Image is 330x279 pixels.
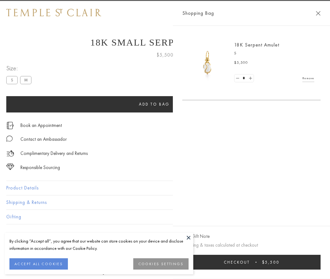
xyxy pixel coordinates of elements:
[133,258,189,270] button: COOKIES SETTINGS
[20,122,62,129] a: Book an Appointment
[189,44,226,82] img: P51836-E11SERPPV
[316,11,321,16] button: Close Shopping Bag
[182,255,321,270] button: Checkout $5,500
[6,122,14,129] img: icon_appointment.svg
[20,135,67,143] div: Contact an Ambassador
[182,241,321,249] p: Shipping & taxes calculated at checkout
[234,41,279,48] a: 18K Serpent Amulet
[234,50,314,57] p: S
[157,51,173,59] span: $5,500
[302,75,314,82] a: Remove
[247,74,253,82] a: Set quantity to 2
[20,150,88,157] p: Complimentary Delivery and Returns
[9,258,68,270] button: ACCEPT ALL COOKIES
[6,96,302,112] button: Add to bag
[234,74,241,82] a: Set quantity to 0
[234,60,248,66] span: $5,500
[6,37,324,48] h1: 18K Small Serpent Amulet
[139,101,170,107] span: Add to bag
[6,181,324,195] button: Product Details
[20,164,60,172] div: Responsible Sourcing
[6,150,14,157] img: icon_delivery.svg
[182,232,210,240] button: Add Gift Note
[6,164,14,170] img: icon_sourcing.svg
[6,195,324,210] button: Shipping & Returns
[182,9,214,17] span: Shopping Bag
[6,76,18,84] label: S
[262,260,279,265] span: $5,500
[6,9,101,16] img: Temple St. Clair
[9,238,189,252] div: By clicking “Accept all”, you agree that our website can store cookies on your device and disclos...
[6,210,324,224] button: Gifting
[20,76,31,84] label: M
[6,63,34,74] span: Size:
[6,135,13,142] img: MessageIcon-01_2.svg
[224,260,250,265] span: Checkout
